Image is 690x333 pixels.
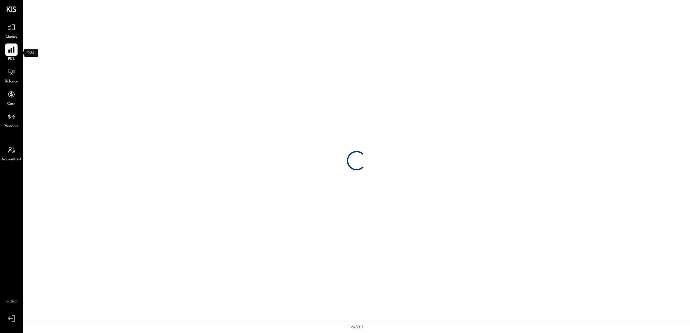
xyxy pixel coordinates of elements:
div: v 4.38.0 [351,325,363,330]
span: P&L [8,56,15,62]
a: Queue [0,21,22,40]
a: Balance [0,66,22,85]
span: Queue [6,34,18,40]
span: Accountant [2,157,21,163]
a: P&L [0,43,22,62]
a: Accountant [0,144,22,163]
span: Cash [7,101,16,107]
div: P&L [24,49,38,57]
span: Balance [5,79,18,85]
a: Vendors [0,111,22,129]
a: Cash [0,88,22,107]
span: Vendors [5,124,19,129]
